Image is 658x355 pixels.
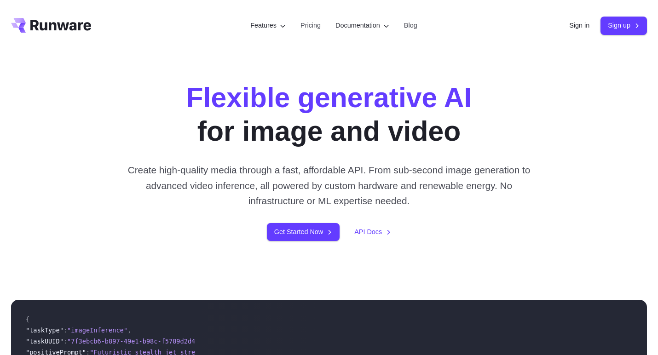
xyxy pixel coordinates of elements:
a: Pricing [300,20,321,31]
span: : [63,326,67,334]
span: : [63,338,67,345]
span: "taskUUID" [26,338,63,345]
span: , [127,326,131,334]
h1: for image and video [186,81,472,148]
a: Sign in [569,20,589,31]
a: Blog [404,20,417,31]
span: "imageInference" [67,326,127,334]
a: Go to / [11,18,91,33]
a: Sign up [600,17,647,34]
span: { [26,315,29,323]
strong: Flexible generative AI [186,82,472,113]
label: Documentation [335,20,389,31]
p: Create high-quality media through a fast, affordable API. From sub-second image generation to adv... [126,162,532,208]
a: API Docs [354,227,391,237]
span: "taskType" [26,326,63,334]
label: Features [250,20,286,31]
a: Get Started Now [267,223,340,241]
span: "7f3ebcb6-b897-49e1-b98c-f5789d2d40d7" [67,338,210,345]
